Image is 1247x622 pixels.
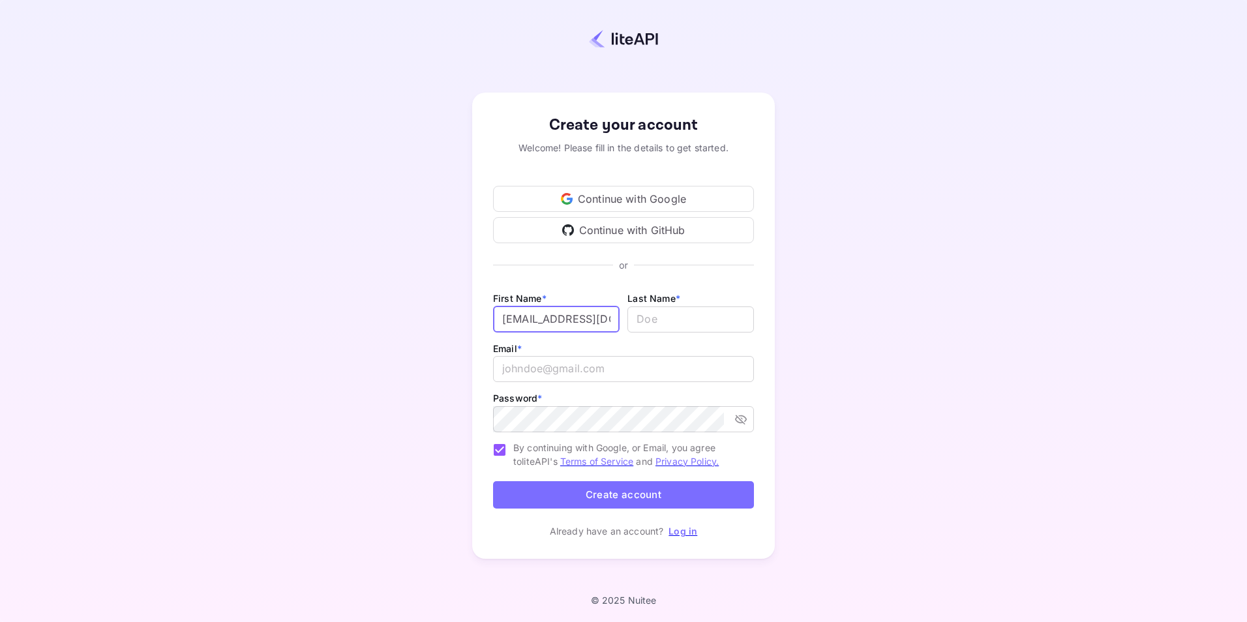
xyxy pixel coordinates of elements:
img: liteapi [589,29,658,48]
label: First Name [493,293,547,304]
a: Log in [669,526,697,537]
label: Password [493,392,542,404]
a: Privacy Policy. [655,456,719,467]
span: By continuing with Google, or Email, you agree to liteAPI's and [513,441,744,468]
p: © 2025 Nuitee [591,595,657,606]
div: Create your account [493,113,754,137]
button: Create account [493,481,754,509]
button: toggle password visibility [729,407,753,431]
div: Continue with GitHub [493,217,754,243]
input: Doe [627,306,754,333]
a: Terms of Service [560,456,633,467]
label: Email [493,343,522,354]
input: John [493,306,620,333]
div: Welcome! Please fill in the details to get started. [493,141,754,155]
input: johndoe@gmail.com [493,356,754,382]
label: Last Name [627,293,680,304]
div: Continue with Google [493,186,754,212]
p: Already have an account? [550,524,664,538]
